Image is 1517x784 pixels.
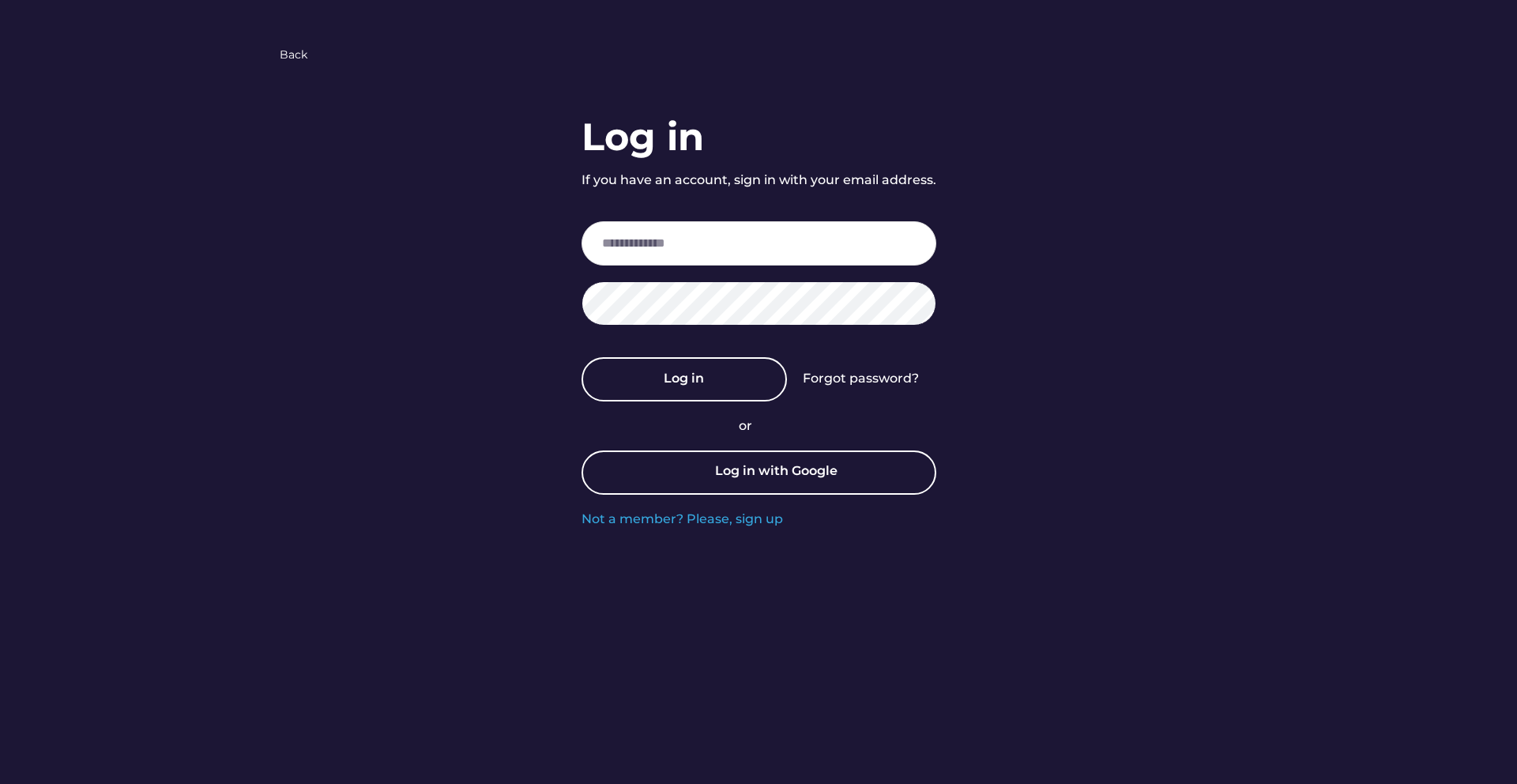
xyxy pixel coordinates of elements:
img: yH5BAEAAAAALAAAAAABAAEAAAIBRAA7 [679,461,703,484]
div: If you have an account, sign in with your email address. [582,171,936,189]
button: Log in [582,357,787,401]
img: yH5BAEAAAAALAAAAAABAAEAAAIBRAA7 [652,32,865,79]
img: yH5BAEAAAAALAAAAAABAAEAAAIBRAA7 [253,46,272,65]
div: Back [280,47,307,63]
div: Not a member? Please, sign up [582,511,783,528]
div: Forgot password? [803,370,919,387]
div: or [739,417,778,435]
div: Log in with Google [715,462,838,483]
div: Log in [582,111,704,164]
